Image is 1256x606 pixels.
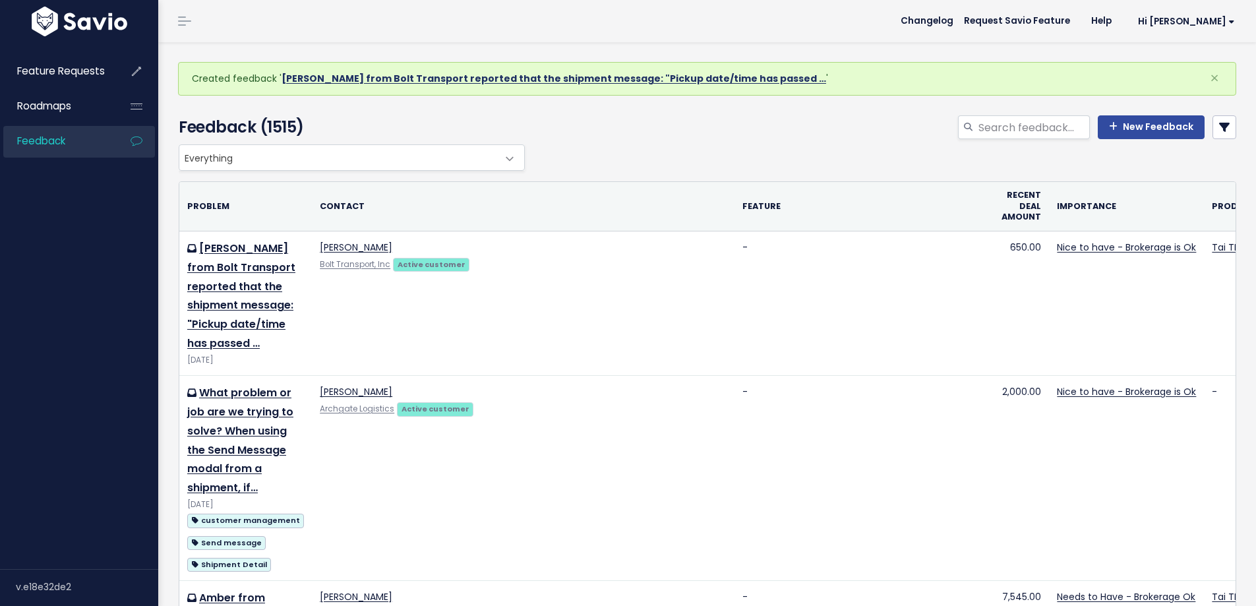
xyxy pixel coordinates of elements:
span: Shipment Detail [187,558,271,572]
a: Tai TMS [1212,590,1247,603]
td: 650.00 [994,231,1049,376]
th: Problem [179,182,312,231]
span: Roadmaps [17,99,71,113]
a: Needs to Have - Brokerage Ok [1057,590,1195,603]
th: Feature [734,182,994,231]
strong: Active customer [398,259,465,270]
a: [PERSON_NAME] from Bolt Transport reported that the shipment message: "Pickup date/time has passed … [282,72,826,85]
a: [PERSON_NAME] [320,590,392,603]
a: [PERSON_NAME] [320,385,392,398]
a: Feature Requests [3,56,109,86]
span: Everything [179,145,498,170]
span: Feedback [17,134,65,148]
span: Feature Requests [17,64,105,78]
div: v.e18e32de2 [16,570,158,604]
th: Importance [1049,182,1204,231]
div: [DATE] [187,353,304,367]
span: Changelog [901,16,953,26]
span: customer management [187,514,304,528]
a: Help [1081,11,1122,31]
a: Bolt Transport, Inc [320,259,390,270]
a: Tai TMS [1212,241,1247,254]
a: [PERSON_NAME] from Bolt Transport reported that the shipment message: "Pickup date/time has passed … [187,241,295,351]
span: Send message [187,536,266,550]
a: Nice to have - Brokerage is Ok [1057,385,1196,398]
span: Hi [PERSON_NAME] [1138,16,1235,26]
a: What problem or job are we trying to solve? When using the Send Message modal from a shipment, if… [187,385,293,495]
td: - [734,376,994,581]
td: - [734,231,994,376]
div: [DATE] [187,498,304,512]
a: [PERSON_NAME] [320,241,392,254]
span: × [1210,67,1219,89]
a: Request Savio Feature [953,11,1081,31]
span: Everything [179,144,525,171]
a: Archgate Logistics [320,404,394,414]
a: New Feedback [1098,115,1205,139]
a: Active customer [393,257,469,270]
a: Shipment Detail [187,556,271,572]
td: 2,000.00 [994,376,1049,581]
th: Recent deal amount [994,182,1049,231]
button: Close [1197,63,1232,94]
h4: Feedback (1515) [179,115,518,139]
a: Send message [187,534,266,551]
strong: Active customer [402,404,469,414]
a: Active customer [397,402,473,415]
a: Feedback [3,126,109,156]
a: Nice to have - Brokerage is Ok [1057,241,1196,254]
input: Search feedback... [977,115,1090,139]
a: Hi [PERSON_NAME] [1122,11,1245,32]
a: customer management [187,512,304,528]
div: Created feedback ' ' [178,62,1236,96]
img: logo-white.9d6f32f41409.svg [28,7,131,36]
th: Contact [312,182,734,231]
a: Roadmaps [3,91,109,121]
